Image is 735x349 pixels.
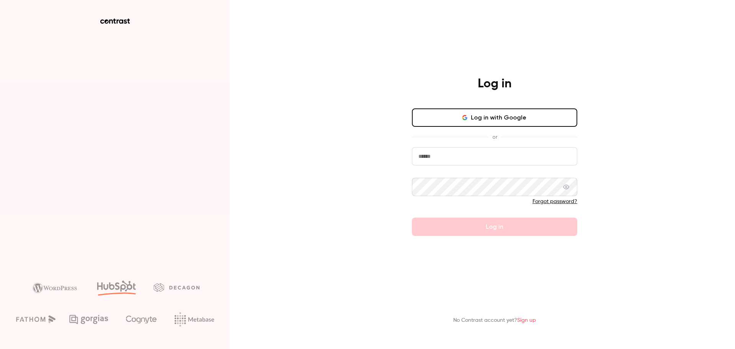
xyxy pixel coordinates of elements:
[453,316,536,324] p: No Contrast account yet?
[154,283,199,292] img: decagon
[532,199,577,204] a: Forgot password?
[488,133,501,141] span: or
[412,108,577,127] button: Log in with Google
[478,76,511,92] h4: Log in
[517,318,536,323] a: Sign up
